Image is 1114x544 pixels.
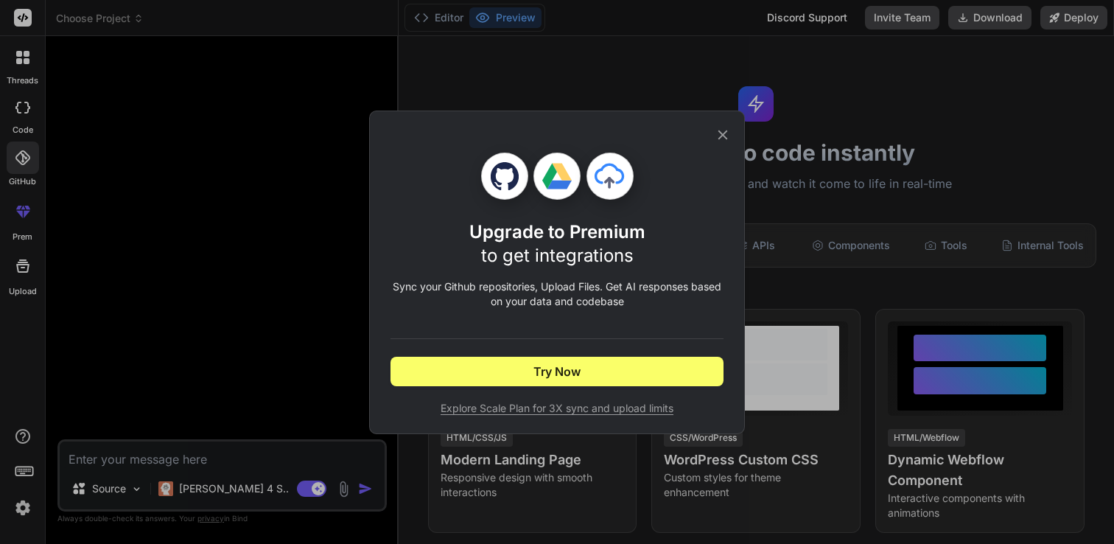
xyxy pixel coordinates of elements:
span: Try Now [533,363,581,380]
span: Explore Scale Plan for 3X sync and upload limits [390,401,724,416]
p: Sync your Github repositories, Upload Files. Get AI responses based on your data and codebase [390,279,724,309]
h1: Upgrade to Premium [469,220,645,268]
button: Try Now [390,357,724,386]
span: to get integrations [481,245,634,266]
